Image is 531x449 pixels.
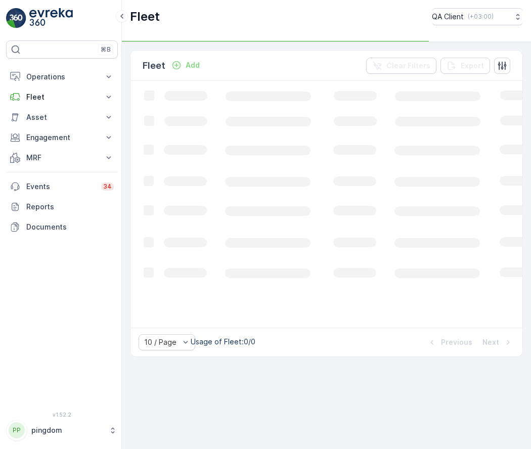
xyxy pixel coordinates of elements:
[26,132,98,143] p: Engagement
[432,8,523,25] button: QA Client(+03:00)
[482,337,499,347] p: Next
[6,87,118,107] button: Fleet
[468,13,494,21] p: ( +03:00 )
[441,337,472,347] p: Previous
[26,72,98,82] p: Operations
[26,182,95,192] p: Events
[426,336,473,348] button: Previous
[103,183,112,191] p: 34
[26,222,114,232] p: Documents
[432,12,464,22] p: QA Client
[186,60,200,70] p: Add
[6,127,118,148] button: Engagement
[6,176,118,197] a: Events34
[6,420,118,441] button: PPpingdom
[6,197,118,217] a: Reports
[130,9,160,25] p: Fleet
[26,153,98,163] p: MRF
[26,202,114,212] p: Reports
[481,336,514,348] button: Next
[6,67,118,87] button: Operations
[6,412,118,418] span: v 1.52.2
[191,337,255,347] p: Usage of Fleet : 0/0
[29,8,73,28] img: logo_light-DOdMpM7g.png
[167,59,204,71] button: Add
[386,61,430,71] p: Clear Filters
[440,58,490,74] button: Export
[461,61,484,71] p: Export
[31,425,104,435] p: pingdom
[6,148,118,168] button: MRF
[101,46,111,54] p: ⌘B
[366,58,436,74] button: Clear Filters
[26,92,98,102] p: Fleet
[6,8,26,28] img: logo
[26,112,98,122] p: Asset
[6,107,118,127] button: Asset
[143,59,165,73] p: Fleet
[9,422,25,438] div: PP
[6,217,118,237] a: Documents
